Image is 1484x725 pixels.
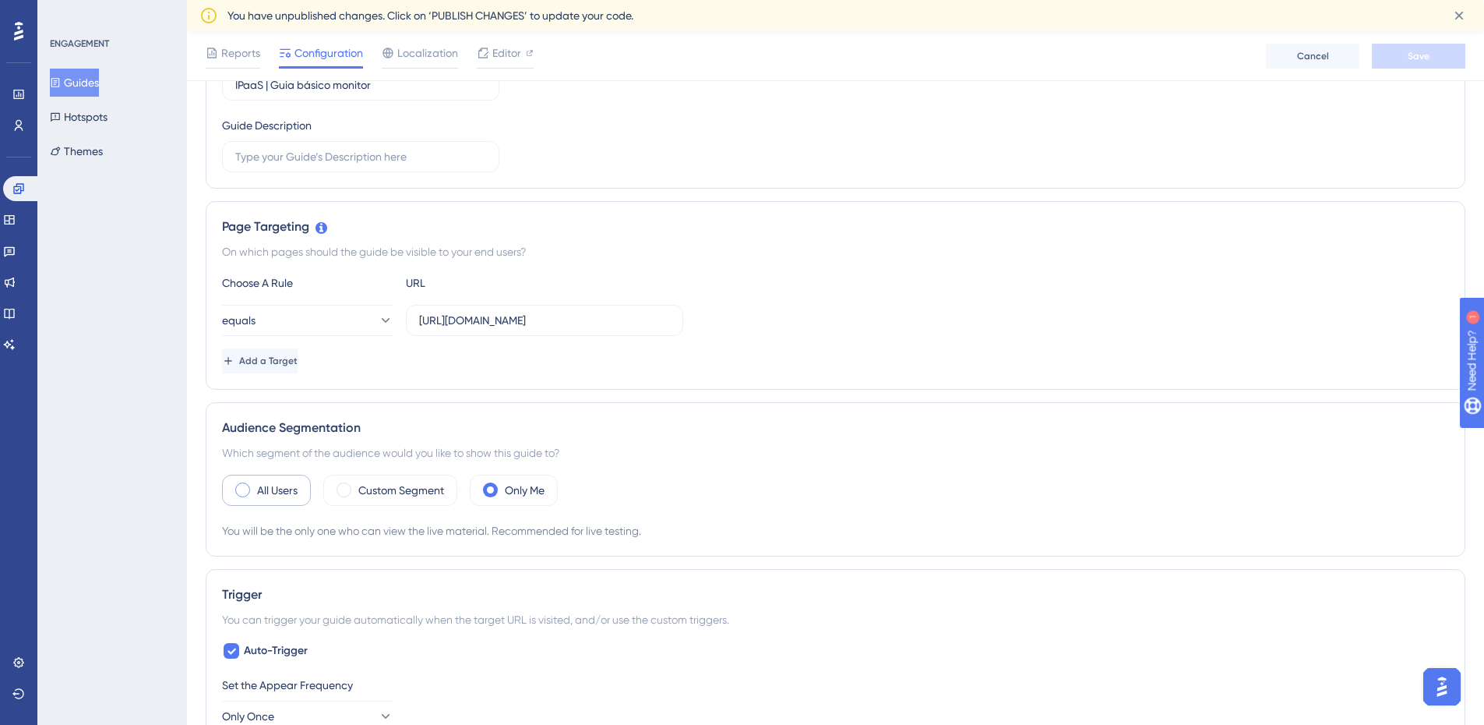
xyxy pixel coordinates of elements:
[235,148,486,165] input: Type your Guide’s Description here
[50,103,108,131] button: Hotspots
[1297,50,1329,62] span: Cancel
[50,69,99,97] button: Guides
[222,419,1449,437] div: Audience Segmentation
[294,44,363,62] span: Configuration
[419,312,670,329] input: yourwebsite.com/path
[492,44,521,62] span: Editor
[244,642,308,660] span: Auto-Trigger
[227,6,633,25] span: You have unpublished changes. Click on ‘PUBLISH CHANGES’ to update your code.
[1372,44,1465,69] button: Save
[505,481,545,500] label: Only Me
[222,242,1449,261] div: On which pages should the guide be visible to your end users?
[222,348,298,373] button: Add a Target
[222,274,393,292] div: Choose A Rule
[222,444,1449,462] div: Which segment of the audience would you like to show this guide to?
[239,355,298,367] span: Add a Target
[235,76,486,94] input: Type your Guide’s Name here
[50,137,103,165] button: Themes
[1266,44,1359,69] button: Cancel
[222,585,1449,604] div: Trigger
[108,8,113,20] div: 1
[358,481,444,500] label: Custom Segment
[222,610,1449,629] div: You can trigger your guide automatically when the target URL is visited, and/or use the custom tr...
[222,116,312,135] div: Guide Description
[222,305,393,336] button: equals
[1408,50,1429,62] span: Save
[50,37,109,50] div: ENGAGEMENT
[397,44,458,62] span: Localization
[406,274,577,292] div: URL
[257,481,298,500] label: All Users
[221,44,260,62] span: Reports
[222,522,1449,540] div: You will be the only one who can view the live material. Recommended for live testing.
[222,217,1449,236] div: Page Targeting
[222,676,1449,695] div: Set the Appear Frequency
[37,4,97,23] span: Need Help?
[1419,663,1465,710] iframe: UserGuiding AI Assistant Launcher
[222,311,256,330] span: equals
